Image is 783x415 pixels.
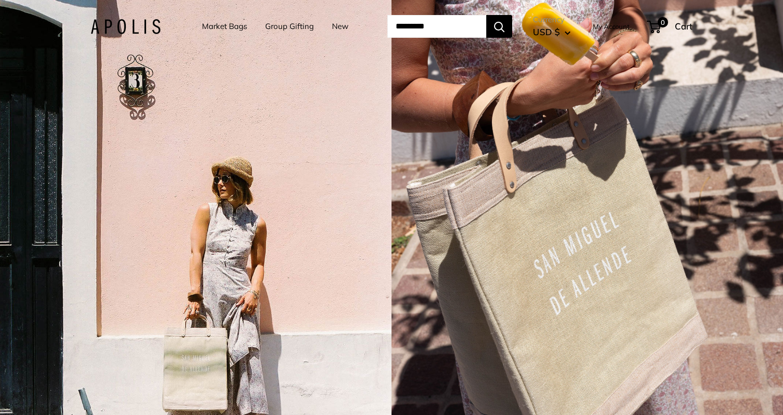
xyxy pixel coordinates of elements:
[648,18,692,35] a: 0 Cart
[675,21,692,32] span: Cart
[533,24,571,40] button: USD $
[387,15,486,38] input: Search...
[533,26,560,37] span: USD $
[593,20,630,33] a: My Account
[265,19,314,34] a: Group Gifting
[658,17,668,27] span: 0
[91,19,161,34] img: Apolis
[332,19,349,34] a: New
[202,19,247,34] a: Market Bags
[533,12,571,27] span: Currency
[486,15,512,38] button: Search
